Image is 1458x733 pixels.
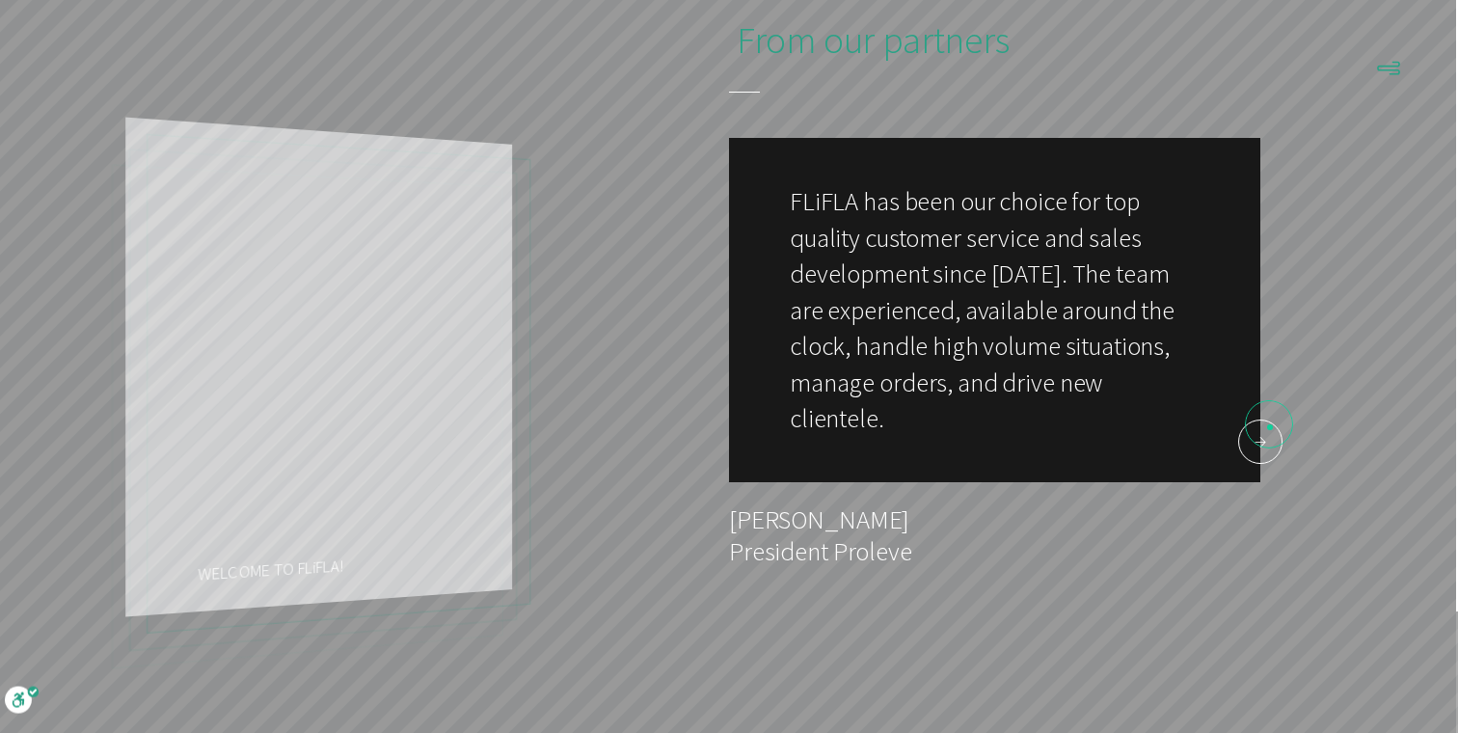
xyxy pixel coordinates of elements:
p: President Proleve [729,536,1261,567]
p: [PERSON_NAME] [729,504,1261,535]
h3: From our partners [737,19,1260,61]
p: FLiFLA has been our choice for top quality customer service and sales development since [DATE]. T... [729,138,1261,482]
p: WELCOME TO FLiFLA! [198,555,344,587]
